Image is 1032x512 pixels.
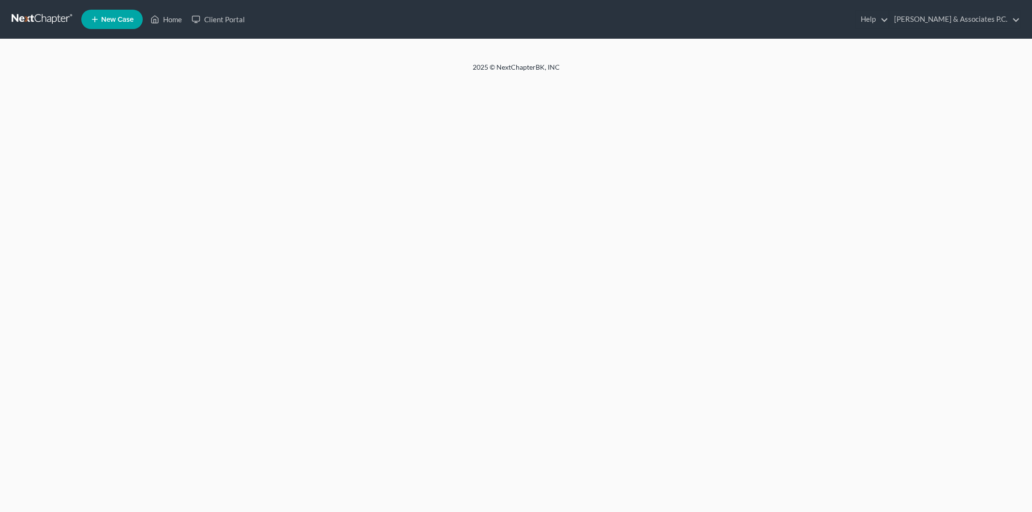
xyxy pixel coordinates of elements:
[889,11,1020,28] a: [PERSON_NAME] & Associates P.C.
[240,62,792,80] div: 2025 © NextChapterBK, INC
[81,10,143,29] new-legal-case-button: New Case
[187,11,250,28] a: Client Portal
[856,11,888,28] a: Help
[146,11,187,28] a: Home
